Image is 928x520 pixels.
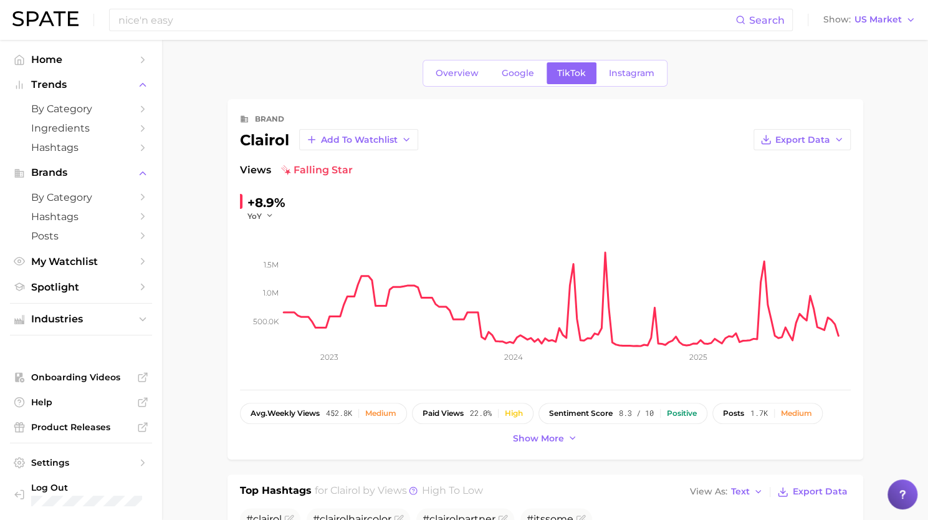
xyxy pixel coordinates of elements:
[690,488,727,495] span: View As
[31,314,131,325] span: Industries
[31,103,131,115] span: by Category
[251,408,267,418] abbr: average
[247,211,274,221] button: YoY
[247,193,285,213] div: +8.9%
[10,453,152,472] a: Settings
[10,310,152,329] button: Industries
[10,99,152,118] a: by Category
[689,352,707,362] tspan: 2025
[281,165,291,175] img: falling star
[240,483,312,501] h1: Top Hashtags
[793,486,848,497] span: Export Data
[31,79,131,90] span: Trends
[31,142,131,153] span: Hashtags
[253,317,279,326] tspan: 500.0k
[10,118,152,138] a: Ingredients
[31,191,131,203] span: by Category
[547,62,596,84] a: TikTok
[10,252,152,271] a: My Watchlist
[10,368,152,387] a: Onboarding Videos
[491,62,545,84] a: Google
[667,409,697,418] div: Positive
[10,418,152,436] a: Product Releases
[557,68,586,79] span: TikTok
[619,409,654,418] span: 8.3 / 10
[750,409,768,418] span: 1.7k
[10,163,152,182] button: Brands
[749,14,785,26] span: Search
[731,488,750,495] span: Text
[31,281,131,293] span: Spotlight
[10,138,152,157] a: Hashtags
[510,430,581,447] button: Show more
[598,62,665,84] a: Instagram
[504,352,523,362] tspan: 2024
[12,11,79,26] img: SPATE
[31,482,142,493] span: Log Out
[240,403,407,424] button: avg.weekly views452.8kMedium
[609,68,654,79] span: Instagram
[10,50,152,69] a: Home
[240,129,418,150] div: clairol
[31,167,131,178] span: Brands
[31,421,131,433] span: Product Releases
[31,122,131,134] span: Ingredients
[10,188,152,207] a: by Category
[31,211,131,223] span: Hashtags
[412,403,533,424] button: paid views22.0%High
[774,483,850,501] button: Export Data
[10,277,152,297] a: Spotlight
[281,163,353,178] span: falling star
[513,433,564,444] span: Show more
[31,54,131,65] span: Home
[723,409,744,418] span: posts
[315,483,483,501] h2: for by Views
[321,135,398,145] span: Add to Watchlist
[320,352,338,362] tspan: 2023
[251,409,320,418] span: weekly views
[425,62,489,84] a: Overview
[10,478,152,510] a: Log out. Currently logged in with e-mail marwat@spate.nyc.
[502,68,534,79] span: Google
[10,226,152,246] a: Posts
[423,409,464,418] span: paid views
[263,288,279,297] tspan: 1.0m
[436,68,479,79] span: Overview
[538,403,707,424] button: sentiment score8.3 / 10Positive
[549,409,613,418] span: sentiment score
[365,409,396,418] div: Medium
[299,129,418,150] button: Add to Watchlist
[422,484,483,496] span: high to low
[505,409,523,418] div: High
[10,75,152,94] button: Trends
[31,457,131,468] span: Settings
[687,484,767,500] button: View AsText
[31,397,131,408] span: Help
[330,484,360,496] span: clairol
[712,403,823,424] button: posts1.7kMedium
[247,211,262,221] span: YoY
[823,16,851,23] span: Show
[470,409,492,418] span: 22.0%
[240,163,271,178] span: Views
[31,256,131,267] span: My Watchlist
[31,372,131,383] span: Onboarding Videos
[255,112,284,127] div: brand
[264,260,279,269] tspan: 1.5m
[753,129,851,150] button: Export Data
[10,207,152,226] a: Hashtags
[10,393,152,412] a: Help
[775,135,830,145] span: Export Data
[326,409,352,418] span: 452.8k
[781,409,812,418] div: Medium
[854,16,902,23] span: US Market
[117,9,735,31] input: Search here for a brand, industry, or ingredient
[31,230,131,242] span: Posts
[820,12,919,28] button: ShowUS Market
